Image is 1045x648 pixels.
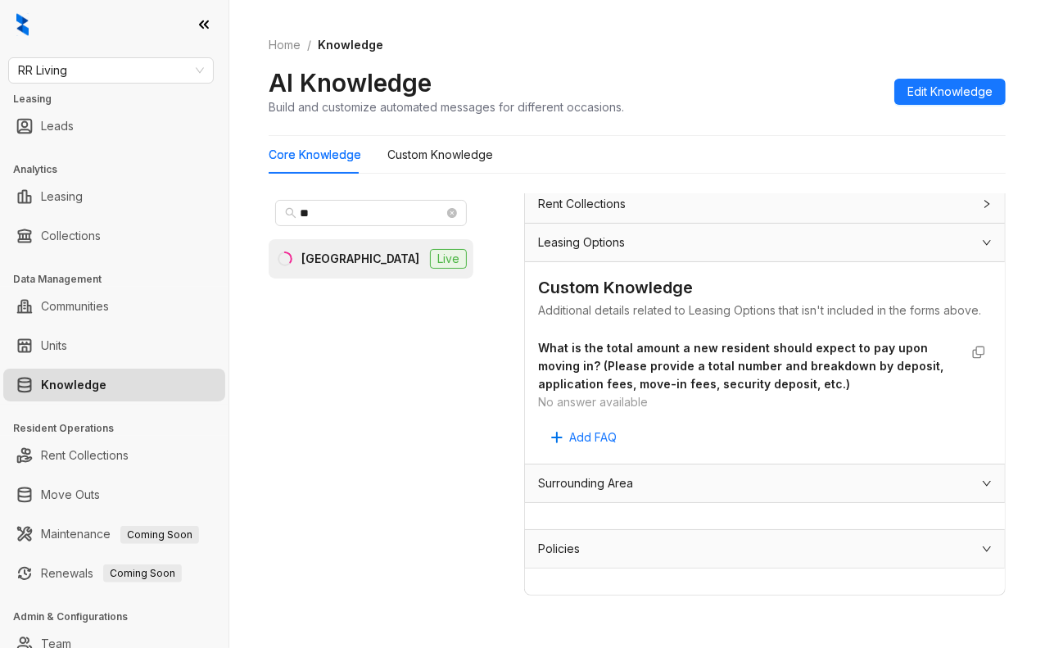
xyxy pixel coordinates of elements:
div: Additional details related to Leasing Options that isn't included in the forms above. [538,301,992,319]
span: Rent Collections [538,195,626,213]
span: close-circle [447,208,457,218]
li: / [307,36,311,54]
span: Add FAQ [569,428,617,446]
a: Collections [41,220,101,252]
a: Leads [41,110,74,143]
li: Communities [3,290,225,323]
li: Leads [3,110,225,143]
a: Knowledge [41,369,106,401]
div: Rent Collections [525,185,1005,223]
div: Build and customize automated messages for different occasions. [269,98,624,116]
a: Home [265,36,304,54]
li: Renewals [3,557,225,590]
span: expanded [982,544,992,554]
strong: What is the total amount a new resident should expect to pay upon moving in? (Please provide a to... [538,341,943,391]
span: RR Living [18,58,204,83]
div: [GEOGRAPHIC_DATA] [301,250,419,268]
button: Add FAQ [538,424,630,451]
li: Leasing [3,180,225,213]
h3: Leasing [13,92,228,106]
li: Units [3,329,225,362]
a: Move Outs [41,478,100,511]
a: Units [41,329,67,362]
span: Coming Soon [103,564,182,582]
span: expanded [982,478,992,488]
span: Edit Knowledge [907,83,993,101]
li: Maintenance [3,518,225,551]
span: Policies [538,540,580,558]
button: Edit Knowledge [894,79,1006,105]
span: expanded [982,238,992,247]
div: Custom Knowledge [387,146,493,164]
div: Surrounding Area [525,464,1005,502]
div: Custom Knowledge [538,275,992,301]
li: Move Outs [3,478,225,511]
div: No answer available [538,393,959,411]
a: RenewalsComing Soon [41,557,182,590]
span: Leasing Options [538,233,625,251]
li: Rent Collections [3,439,225,472]
h3: Data Management [13,272,228,287]
img: logo [16,13,29,36]
span: Knowledge [318,38,383,52]
span: search [285,207,296,219]
span: Live [430,249,467,269]
h3: Resident Operations [13,421,228,436]
li: Knowledge [3,369,225,401]
h3: Admin & Configurations [13,609,228,624]
a: Communities [41,290,109,323]
h3: Analytics [13,162,228,177]
div: Leasing Options [525,224,1005,261]
div: Policies [525,530,1005,568]
span: collapsed [982,199,992,209]
a: Leasing [41,180,83,213]
li: Collections [3,220,225,252]
a: Rent Collections [41,439,129,472]
div: Core Knowledge [269,146,361,164]
span: Surrounding Area [538,474,633,492]
span: Coming Soon [120,526,199,544]
h2: AI Knowledge [269,67,432,98]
